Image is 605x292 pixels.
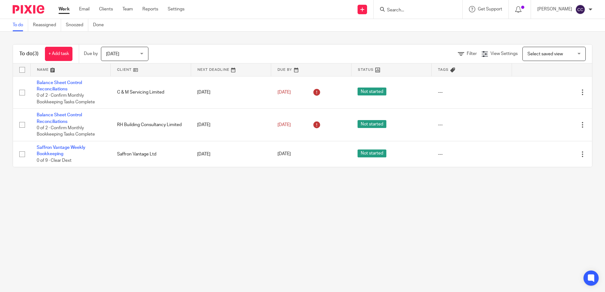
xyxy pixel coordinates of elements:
[37,113,82,124] a: Balance Sheet Control Reconciliations
[37,81,82,91] a: Balance Sheet Control Reconciliations
[438,151,506,157] div: ---
[79,6,90,12] a: Email
[191,109,271,141] td: [DATE]
[278,152,291,156] span: [DATE]
[45,47,72,61] a: + Add task
[527,52,563,56] span: Select saved view
[438,122,506,128] div: ---
[13,19,28,31] a: To do
[122,6,133,12] a: Team
[142,6,158,12] a: Reports
[19,51,39,57] h1: To do
[111,109,191,141] td: RH Building Consultancy Limited
[59,6,70,12] a: Work
[438,68,449,71] span: Tags
[37,93,95,104] span: 0 of 2 · Confirm Monthly Bookkeeping Tasks Complete
[111,141,191,167] td: Saffron Vantage Ltd
[358,88,386,95] span: Not started
[33,51,39,56] span: (3)
[168,6,184,12] a: Settings
[537,6,572,12] p: [PERSON_NAME]
[111,76,191,109] td: C & M Servicing Limited
[37,126,95,137] span: 0 of 2 · Confirm Monthly Bookkeeping Tasks Complete
[99,6,113,12] a: Clients
[438,89,506,95] div: ---
[33,19,61,31] a: Reassigned
[13,5,44,14] img: Pixie
[84,51,98,57] p: Due by
[467,52,477,56] span: Filter
[37,158,72,163] span: 0 of 9 · Clear Dext
[66,19,88,31] a: Snoozed
[191,76,271,109] td: [DATE]
[478,7,502,11] span: Get Support
[386,8,443,13] input: Search
[37,145,85,156] a: Saffron Vantage Weekly Bookkeeping
[278,123,291,127] span: [DATE]
[93,19,109,31] a: Done
[278,90,291,94] span: [DATE]
[575,4,585,15] img: svg%3E
[191,141,271,167] td: [DATE]
[358,120,386,128] span: Not started
[490,52,518,56] span: View Settings
[106,52,119,56] span: [DATE]
[358,149,386,157] span: Not started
